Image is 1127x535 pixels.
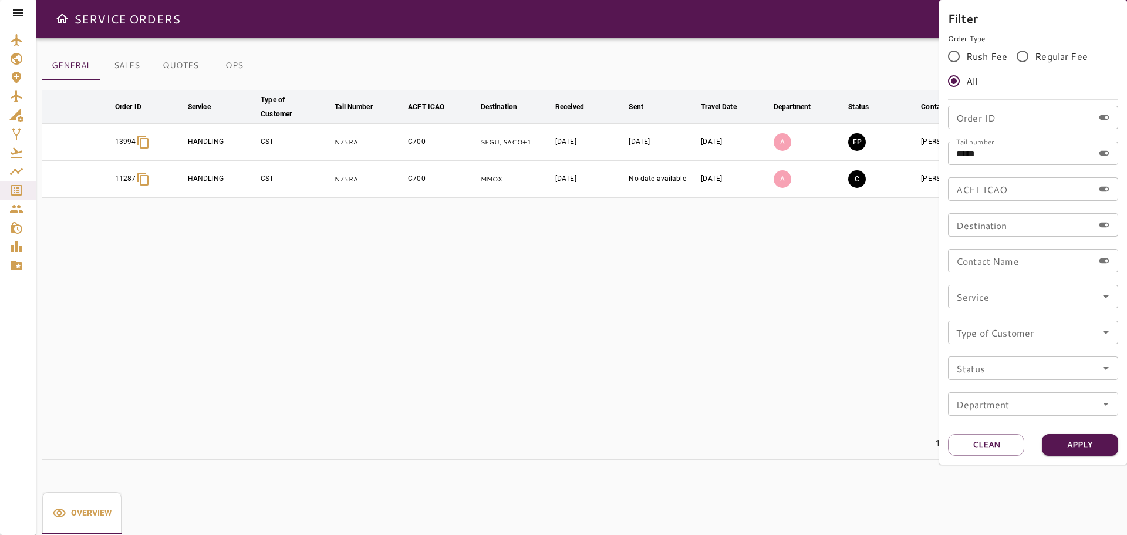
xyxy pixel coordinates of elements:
[1098,360,1114,376] button: Open
[948,434,1024,456] button: Clean
[1098,324,1114,341] button: Open
[966,74,977,88] span: All
[956,136,994,146] label: Tail number
[966,49,1007,63] span: Rush Fee
[1035,49,1088,63] span: Regular Fee
[948,33,1118,44] p: Order Type
[1042,434,1118,456] button: Apply
[1098,396,1114,412] button: Open
[1098,288,1114,305] button: Open
[948,9,1118,28] h6: Filter
[948,44,1118,93] div: rushFeeOrder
